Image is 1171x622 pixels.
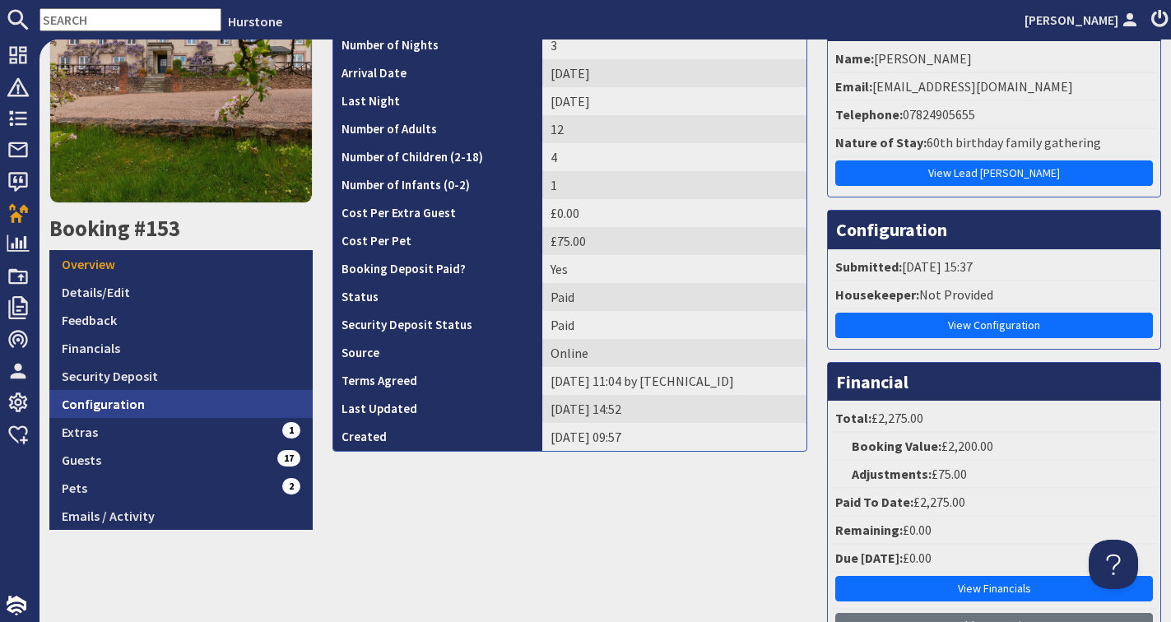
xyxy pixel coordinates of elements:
[49,418,313,446] a: Extras1
[832,433,1156,461] li: £2,200.00
[835,313,1153,338] a: View Configuration
[49,474,313,502] a: Pets2
[49,278,313,306] a: Details/Edit
[333,31,542,59] th: Number of Nights
[828,211,1160,248] h3: Configuration
[333,115,542,143] th: Number of Adults
[835,550,903,566] strong: Due [DATE]:
[828,363,1160,401] h3: Financial
[832,517,1156,545] li: £0.00
[835,78,872,95] strong: Email:
[333,367,542,395] th: Terms Agreed
[333,227,542,255] th: Cost Per Pet
[835,286,919,303] strong: Housekeeper:
[835,576,1153,601] a: View Financials
[542,423,807,451] td: [DATE] 09:57
[832,281,1156,309] li: Not Provided
[333,87,542,115] th: Last Night
[333,199,542,227] th: Cost Per Extra Guest
[49,390,313,418] a: Configuration
[282,478,300,494] span: 2
[49,306,313,334] a: Feedback
[835,522,903,538] strong: Remaining:
[542,367,807,395] td: [DATE] 11:04 by [TECHNICAL_ID]
[832,489,1156,517] li: £2,275.00
[542,31,807,59] td: 3
[1025,10,1141,30] a: [PERSON_NAME]
[542,339,807,367] td: Online
[835,106,903,123] strong: Telephone:
[542,59,807,87] td: [DATE]
[49,334,313,362] a: Financials
[832,405,1156,433] li: £2,275.00
[832,129,1156,157] li: 60th birthday family gathering
[835,160,1153,186] a: View Lead [PERSON_NAME]
[542,115,807,143] td: 12
[49,502,313,530] a: Emails / Activity
[832,73,1156,101] li: [EMAIL_ADDRESS][DOMAIN_NAME]
[542,143,807,171] td: 4
[49,446,313,474] a: Guests17
[333,59,542,87] th: Arrival Date
[49,250,313,278] a: Overview
[333,171,542,199] th: Number of Infants (0-2)
[835,134,927,151] strong: Nature of Stay:
[835,258,902,275] strong: Submitted:
[277,450,300,466] span: 17
[49,216,313,242] h2: Booking #153
[39,8,221,31] input: SEARCH
[542,311,807,339] td: Paid
[333,255,542,283] th: Booking Deposit Paid?
[852,438,941,454] strong: Booking Value:
[542,227,807,255] td: £75.00
[333,283,542,311] th: Status
[835,494,913,510] strong: Paid To Date:
[7,596,26,615] img: staytech_i_w-64f4e8e9ee0a9c174fd5317b4b171b261742d2d393467e5bdba4413f4f884c10.svg
[1089,540,1138,589] iframe: Toggle Customer Support
[333,143,542,171] th: Number of Children (2-18)
[333,395,542,423] th: Last Updated
[852,466,932,482] strong: Adjustments:
[832,101,1156,129] li: 07824905655
[542,283,807,311] td: Paid
[832,545,1156,573] li: £0.00
[832,45,1156,73] li: [PERSON_NAME]
[542,171,807,199] td: 1
[542,255,807,283] td: Yes
[542,395,807,423] td: [DATE] 14:52
[835,410,871,426] strong: Total:
[282,422,300,439] span: 1
[49,362,313,390] a: Security Deposit
[542,199,807,227] td: £0.00
[333,339,542,367] th: Source
[832,253,1156,281] li: [DATE] 15:37
[542,87,807,115] td: [DATE]
[333,311,542,339] th: Security Deposit Status
[333,423,542,451] th: Created
[835,50,874,67] strong: Name:
[228,13,282,30] a: Hurstone
[832,461,1156,489] li: £75.00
